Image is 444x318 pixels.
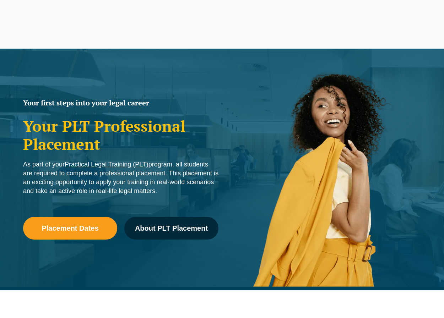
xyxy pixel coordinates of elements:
[124,217,218,240] a: About PLT Placement
[42,225,98,232] span: Placement Dates
[135,225,208,232] span: About PLT Placement
[65,161,148,168] a: Practical Legal Training (PLT)
[23,99,218,106] h2: Your first steps into your legal career
[23,117,218,153] h1: Your PLT Professional Placement
[23,217,117,240] a: Placement Dates
[23,161,218,194] span: As part of your program, all students are required to complete a professional placement. This pla...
